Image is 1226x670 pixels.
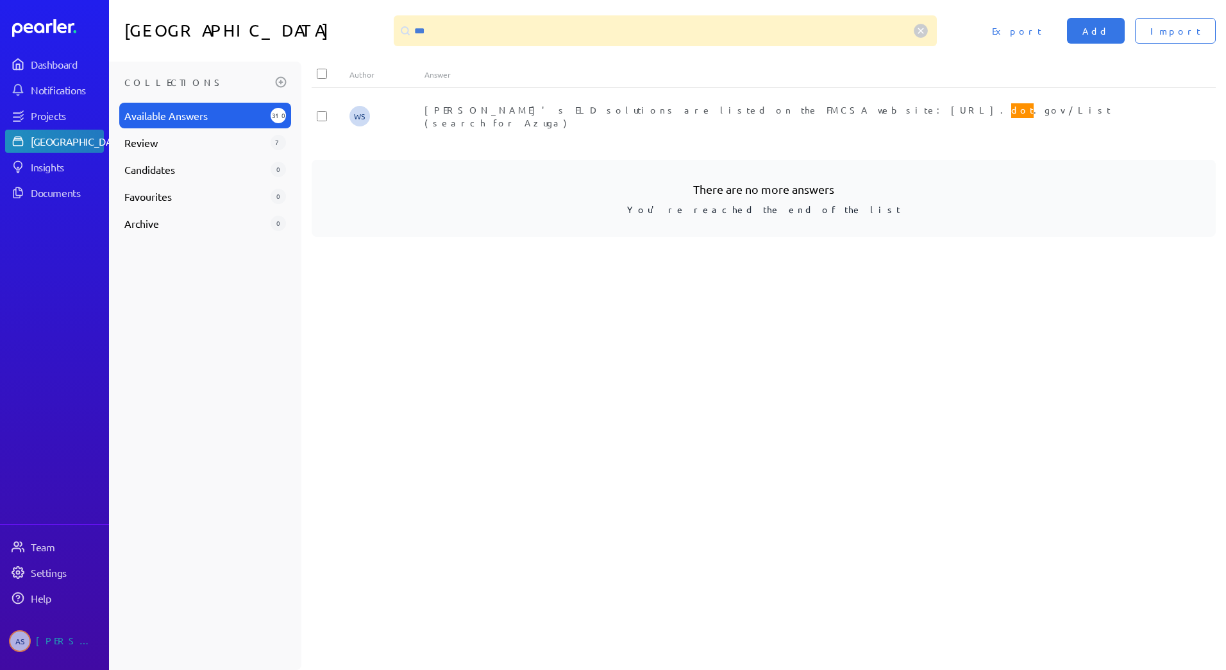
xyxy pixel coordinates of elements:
[349,106,370,126] span: Wesley Simpson
[5,561,104,584] a: Settings
[5,535,104,558] a: Team
[5,78,104,101] a: Notifications
[124,108,265,123] span: Available Answers
[992,24,1041,37] span: Export
[5,587,104,610] a: Help
[31,83,103,96] div: Notifications
[124,216,265,231] span: Archive
[271,108,286,123] div: 310
[5,155,104,178] a: Insights
[5,625,104,657] a: AS[PERSON_NAME]
[332,198,1195,216] p: You're reached the end of the list
[31,109,103,122] div: Projects
[271,189,286,204] div: 0
[1135,18,1216,44] button: Import
[1067,18,1125,44] button: Add
[1150,24,1200,37] span: Import
[31,58,103,71] div: Dashboard
[271,216,286,231] div: 0
[31,566,103,579] div: Settings
[124,135,265,150] span: Review
[31,592,103,605] div: Help
[424,69,1178,80] div: Answer
[424,101,1111,128] span: [PERSON_NAME]'s ELD solutions are listed on the FMCSA website: [URL]. .gov/List (search for Azuga)
[349,69,424,80] div: Author
[31,135,126,148] div: [GEOGRAPHIC_DATA]
[31,540,103,553] div: Team
[31,160,103,173] div: Insights
[271,162,286,177] div: 0
[124,162,265,177] span: Candidates
[124,72,271,92] h3: Collections
[36,630,100,652] div: [PERSON_NAME]
[5,181,104,204] a: Documents
[1011,101,1034,118] span: dot
[31,186,103,199] div: Documents
[12,19,104,37] a: Dashboard
[1082,24,1109,37] span: Add
[124,15,389,46] h1: [GEOGRAPHIC_DATA]
[124,189,265,204] span: Favourites
[271,135,286,150] div: 7
[332,180,1195,198] h3: There are no more answers
[5,53,104,76] a: Dashboard
[5,104,104,127] a: Projects
[977,18,1057,44] button: Export
[9,630,31,652] span: Audrie Stefanini
[5,130,104,153] a: [GEOGRAPHIC_DATA]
